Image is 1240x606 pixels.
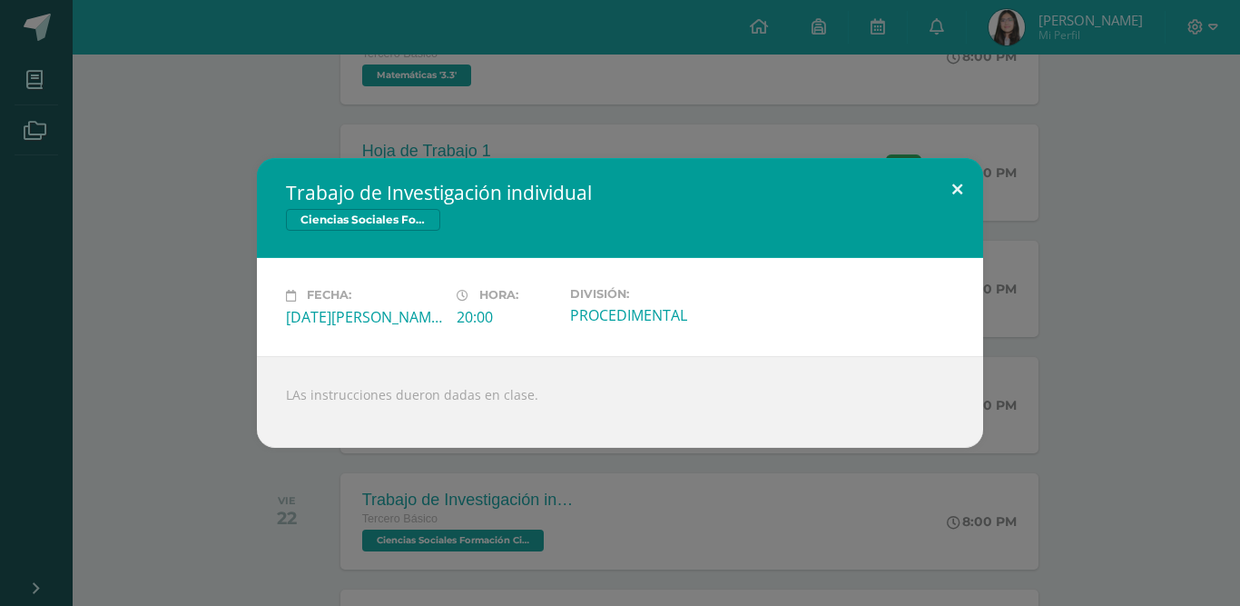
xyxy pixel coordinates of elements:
div: [DATE][PERSON_NAME] [286,307,442,327]
label: División: [570,287,726,301]
span: Fecha: [307,289,351,303]
button: Close (Esc) [931,158,983,220]
h2: Trabajo de Investigación individual [286,180,954,205]
span: Hora: [479,289,518,303]
div: 20:00 [457,307,556,327]
div: LAs instrucciones dueron dadas en clase. [257,356,983,448]
span: Ciencias Sociales Formación Ciudadana e Interculturalidad [286,209,440,231]
div: PROCEDIMENTAL [570,305,726,325]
